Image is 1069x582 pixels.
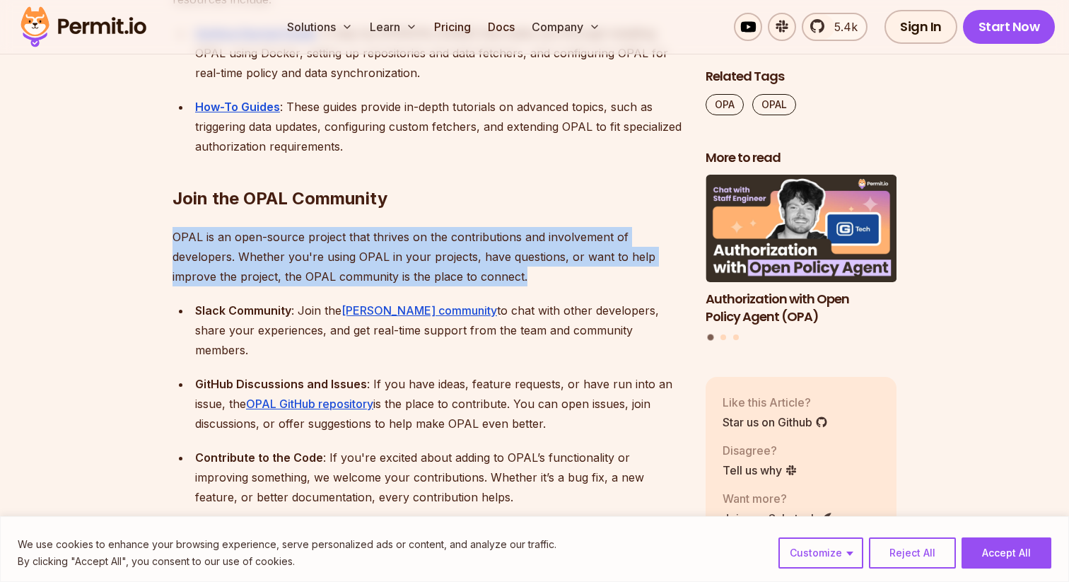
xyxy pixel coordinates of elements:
strong: Slack Community [195,303,291,318]
a: Star us on Github [723,414,828,431]
h2: Related Tags [706,68,896,86]
button: Company [526,13,606,41]
a: Authorization with Open Policy Agent (OPA)Authorization with Open Policy Agent (OPA) [706,175,896,326]
button: Solutions [281,13,358,41]
p: Want more? [723,490,833,507]
p: We use cookies to enhance your browsing experience, serve personalized ads or content, and analyz... [18,536,556,553]
h2: More to read [706,149,896,167]
button: Accept All [962,537,1051,569]
button: Go to slide 2 [720,335,726,341]
p: OPAL is an open-source project that thrives on the contributions and involvement of developers. W... [173,227,683,286]
a: Sign In [884,10,957,44]
div: : If you have ideas, feature requests, or have run into an issue, the is the place to contribute.... [195,374,683,433]
a: OPA [706,94,744,115]
strong: Contribute to the Code [195,450,323,465]
div: Posts [706,175,896,343]
div: : Join the to chat with other developers, share your experiences, and get real-time support from ... [195,301,683,360]
h3: Authorization with Open Policy Agent (OPA) [706,291,896,326]
a: Join our Substack [723,510,833,527]
h2: Join the OPAL Community [173,131,683,210]
button: Go to slide 3 [733,335,739,341]
h2: Conclusion [173,482,683,561]
a: OPAL [752,94,796,115]
li: 1 of 3 [706,175,896,326]
a: Tell us why [723,462,798,479]
a: How-To Guides [195,100,280,114]
a: [PERSON_NAME] community [341,303,497,318]
div: : These guides provide in-depth tutorials on advanced topics, such as triggering data updates, co... [195,97,683,156]
button: Reject All [869,537,956,569]
button: Customize [778,537,863,569]
a: Pricing [428,13,477,41]
p: By clicking "Accept All", you consent to our use of cookies. [18,553,556,570]
strong: GitHub Discussions and Issues [195,377,367,391]
span: 5.4k [826,18,858,35]
img: Permit logo [14,3,153,51]
a: Docs [482,13,520,41]
button: Go to slide 1 [708,334,714,341]
div: : If you're excited about adding to OPAL’s functionality or improving something, we welcome your ... [195,448,683,507]
p: Like this Article? [723,394,828,411]
img: Authorization with Open Policy Agent (OPA) [706,175,896,283]
a: OPAL GitHub repository [246,397,373,411]
button: Learn [364,13,423,41]
a: 5.4k [802,13,868,41]
a: Start Now [963,10,1056,44]
p: Disagree? [723,442,798,459]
